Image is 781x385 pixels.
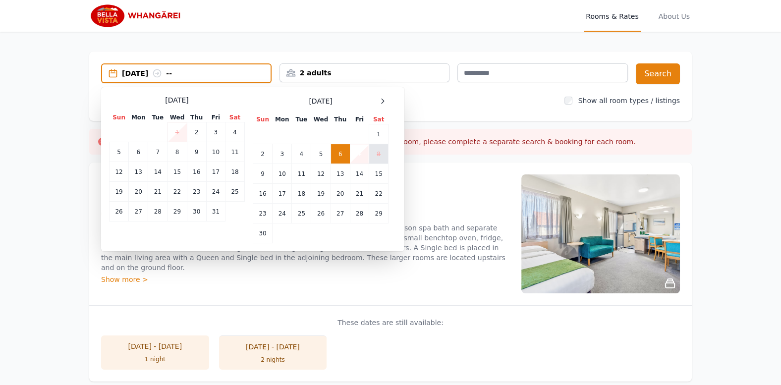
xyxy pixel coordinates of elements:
button: Search [636,63,680,84]
td: 4 [225,122,245,142]
td: 15 [369,164,389,184]
td: 30 [187,202,206,221]
td: 13 [331,164,350,184]
th: Sat [225,113,245,122]
td: 8 [167,142,187,162]
td: 12 [311,164,331,184]
td: 10 [273,164,292,184]
td: 12 [110,162,129,182]
th: Thu [331,115,350,124]
td: 14 [350,164,369,184]
td: 23 [253,204,273,223]
div: 1 night [111,355,199,363]
td: 21 [148,182,167,202]
td: 6 [331,144,350,164]
td: 10 [206,142,225,162]
td: 5 [110,142,129,162]
td: 4 [292,144,311,164]
td: 25 [225,182,245,202]
td: 24 [206,182,225,202]
td: 31 [206,202,225,221]
td: 9 [253,164,273,184]
td: 28 [350,204,369,223]
div: [DATE] - [DATE] [111,341,199,351]
td: 6 [129,142,148,162]
td: 1 [167,122,187,142]
td: 22 [369,184,389,204]
td: 1 [369,124,389,144]
td: 3 [273,144,292,164]
th: Fri [206,113,225,122]
img: Bella Vista Whangarei [89,4,185,28]
div: 2 nights [229,356,317,364]
td: 26 [110,202,129,221]
p: These dates are still available: [101,318,680,328]
td: 30 [253,223,273,243]
td: 24 [273,204,292,223]
td: 20 [129,182,148,202]
th: Tue [292,115,311,124]
td: 18 [225,162,245,182]
td: 27 [129,202,148,221]
div: [DATE] - [DATE] [229,342,317,352]
td: 16 [253,184,273,204]
td: 23 [187,182,206,202]
td: 29 [167,202,187,221]
div: [DATE] -- [122,68,271,78]
td: 7 [148,142,167,162]
th: Thu [187,113,206,122]
td: 17 [273,184,292,204]
td: 15 [167,162,187,182]
td: 11 [225,142,245,162]
label: Show all room types / listings [578,97,680,105]
td: 2 [187,122,206,142]
td: 29 [369,204,389,223]
td: 13 [129,162,148,182]
th: Tue [148,113,167,122]
th: Wed [311,115,331,124]
th: Sat [369,115,389,124]
td: 16 [187,162,206,182]
th: Mon [129,113,148,122]
td: 18 [292,184,311,204]
span: [DATE] [309,96,332,106]
td: 28 [148,202,167,221]
td: 9 [187,142,206,162]
td: 19 [110,182,129,202]
td: 21 [350,184,369,204]
th: Sun [253,115,273,124]
div: Show more > [101,275,509,284]
th: Sun [110,113,129,122]
td: 17 [206,162,225,182]
span: [DATE] [165,95,188,105]
td: 8 [369,144,389,164]
td: 20 [331,184,350,204]
td: 11 [292,164,311,184]
td: 5 [311,144,331,164]
td: 7 [350,144,369,164]
td: 26 [311,204,331,223]
td: 27 [331,204,350,223]
td: 19 [311,184,331,204]
td: 25 [292,204,311,223]
div: 2 adults [280,68,449,78]
td: 22 [167,182,187,202]
td: 2 [253,144,273,164]
th: Mon [273,115,292,124]
td: 3 [206,122,225,142]
td: 14 [148,162,167,182]
th: Wed [167,113,187,122]
th: Fri [350,115,369,124]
